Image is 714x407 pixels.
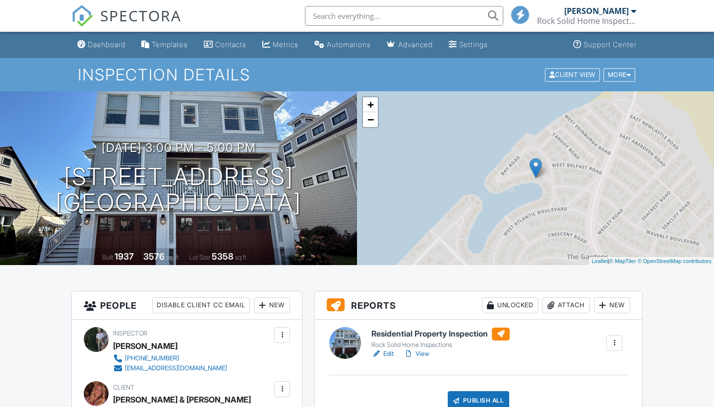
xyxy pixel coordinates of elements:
[482,297,538,313] div: Unlocked
[215,40,246,49] div: Contacts
[100,5,181,26] span: SPECTORA
[584,40,637,49] div: Support Center
[143,251,165,262] div: 3576
[113,384,134,391] span: Client
[200,36,250,54] a: Contacts
[125,364,227,372] div: [EMAIL_ADDRESS][DOMAIN_NAME]
[73,36,129,54] a: Dashboard
[152,297,250,313] div: Disable Client CC Email
[88,40,125,49] div: Dashboard
[363,112,378,127] a: Zoom out
[589,257,714,266] div: |
[115,251,134,262] div: 1937
[113,363,227,373] a: [EMAIL_ADDRESS][DOMAIN_NAME]
[113,353,227,363] a: [PHONE_NUMBER]
[102,254,113,261] span: Built
[102,141,256,154] h3: [DATE] 3:00 pm - 5:00 pm
[603,68,636,81] div: More
[310,36,375,54] a: Automations (Basic)
[113,330,147,337] span: Inspector
[537,16,636,26] div: Rock Solid Home Inspections, LLC
[594,297,630,313] div: New
[212,251,234,262] div: 5358
[125,354,179,362] div: [PHONE_NUMBER]
[398,40,433,49] div: Advanced
[564,6,629,16] div: [PERSON_NAME]
[235,254,247,261] span: sq.ft.
[383,36,437,54] a: Advanced
[113,392,251,407] div: [PERSON_NAME] & [PERSON_NAME]
[273,40,298,49] div: Metrics
[592,258,608,264] a: Leaflet
[459,40,488,49] div: Settings
[258,36,302,54] a: Metrics
[445,36,492,54] a: Settings
[371,328,510,349] a: Residential Property Inspection Rock Solid Home Inspections
[638,258,712,264] a: © OpenStreetMap contributors
[371,349,394,359] a: Edit
[327,40,371,49] div: Automations
[137,36,192,54] a: Templates
[78,66,636,83] h1: Inspection Details
[166,254,180,261] span: sq. ft.
[544,70,602,78] a: Client View
[152,40,188,49] div: Templates
[56,164,301,216] h1: [STREET_ADDRESS] [GEOGRAPHIC_DATA]
[113,339,178,353] div: [PERSON_NAME]
[315,291,642,320] h3: Reports
[609,258,636,264] a: © MapTiler
[71,5,93,27] img: The Best Home Inspection Software - Spectora
[363,97,378,112] a: Zoom in
[542,297,590,313] div: Attach
[189,254,210,261] span: Lot Size
[545,68,600,81] div: Client View
[569,36,641,54] a: Support Center
[371,341,510,349] div: Rock Solid Home Inspections
[404,349,429,359] a: View
[71,13,181,34] a: SPECTORA
[254,297,290,313] div: New
[72,291,302,320] h3: People
[371,328,510,340] h6: Residential Property Inspection
[305,6,503,26] input: Search everything...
